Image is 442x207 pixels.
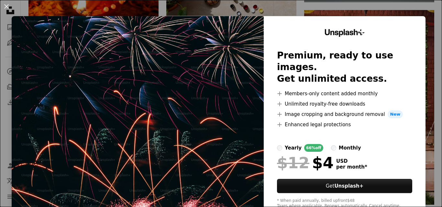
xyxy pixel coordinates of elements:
[304,144,323,152] div: 66% off
[285,144,302,152] div: yearly
[336,164,367,170] span: per month *
[339,144,361,152] div: monthly
[331,145,336,150] input: monthly
[277,154,309,171] span: $12
[388,110,403,118] span: New
[277,100,412,108] li: Unlimited royalty-free downloads
[277,121,412,129] li: Enhanced legal protections
[277,179,412,193] button: GetUnsplash+
[277,110,412,118] li: Image cropping and background removal
[277,50,412,85] h2: Premium, ready to use images. Get unlimited access.
[277,154,334,171] div: $4
[334,183,363,189] strong: Unsplash+
[277,145,282,150] input: yearly66%off
[277,90,412,98] li: Members-only content added monthly
[336,158,367,164] span: USD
